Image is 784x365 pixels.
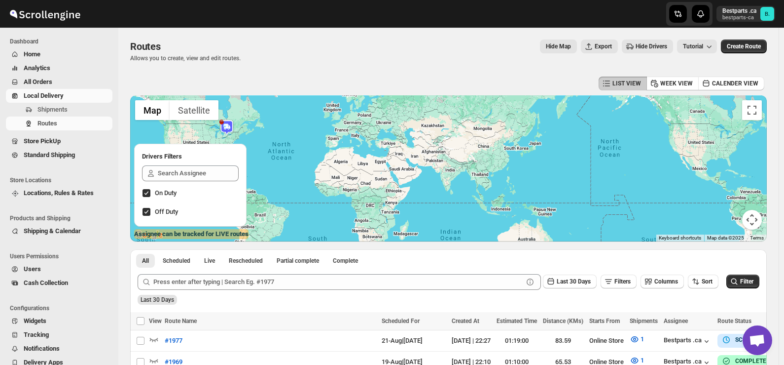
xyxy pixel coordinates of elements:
[141,296,174,303] span: Last 30 Days
[149,318,162,324] span: View
[677,40,717,53] button: Tutorial
[24,189,94,197] span: Locations, Rules & Rates
[702,278,713,285] span: Sort
[735,358,766,365] b: COMPLETE
[37,106,68,113] span: Shipments
[452,336,491,346] div: [DATE] | 22:27
[497,336,537,346] div: 01:19:00
[726,275,759,288] button: Filter
[589,318,620,324] span: Starts From
[742,210,762,230] button: Map camera controls
[6,314,112,328] button: Widgets
[6,342,112,356] button: Notifications
[204,257,215,265] span: Live
[6,276,112,290] button: Cash Collection
[24,317,46,324] span: Widgets
[543,318,583,324] span: Distance (KMs)
[664,318,688,324] span: Assignee
[712,80,758,87] span: CALENDER VIEW
[133,229,165,242] img: Google
[683,43,703,50] span: Tutorial
[760,7,774,21] span: Bestparts .ca
[641,357,644,364] span: 1
[641,275,684,288] button: Columns
[134,229,249,239] label: Assignee can be tracked for LIVE routes
[6,224,112,238] button: Shipping & Calendar
[155,189,177,197] span: On Duty
[716,6,775,22] button: User menu
[24,279,68,286] span: Cash Collection
[24,227,81,235] span: Shipping & Calendar
[636,42,667,50] span: Hide Drivers
[170,100,218,120] button: Show satellite imagery
[153,274,523,290] input: Press enter after typing | Search Eg. #1977
[229,257,263,265] span: Rescheduled
[135,100,170,120] button: Show street map
[159,333,188,349] button: #1977
[6,328,112,342] button: Tracking
[641,335,644,343] span: 1
[601,275,637,288] button: Filters
[10,38,113,45] span: Dashboard
[142,257,149,265] span: All
[165,318,197,324] span: Route Name
[646,77,699,90] button: WEEK VIEW
[163,257,190,265] span: Scheduled
[6,117,112,130] button: Routes
[664,336,712,346] div: Bestparts .ca
[24,151,75,159] span: Standard Shipping
[750,235,764,241] a: Terms
[133,229,165,242] a: Open this area in Google Maps (opens a new window)
[599,77,647,90] button: LIST VIEW
[546,42,571,50] span: Hide Map
[581,40,618,53] button: Export
[543,336,583,346] div: 83.59
[6,186,112,200] button: Locations, Rules & Rates
[24,265,41,273] span: Users
[165,336,182,346] span: #1977
[707,235,744,241] span: Map data ©2025
[742,100,762,120] button: Toggle fullscreen view
[24,92,64,99] span: Local Delivery
[659,235,701,242] button: Keyboard shortcuts
[740,278,753,285] span: Filter
[10,252,113,260] span: Users Permissions
[698,77,764,90] button: CALENDER VIEW
[497,318,537,324] span: Estimated Time
[6,262,112,276] button: Users
[24,137,61,145] span: Store PickUp
[6,47,112,61] button: Home
[24,345,60,352] span: Notifications
[136,254,155,268] button: All routes
[622,40,673,53] button: Hide Drivers
[333,257,358,265] span: Complete
[6,103,112,117] button: Shipments
[8,1,82,26] img: ScrollEngine
[688,275,718,288] button: Sort
[765,11,770,17] text: B.
[595,42,612,50] span: Export
[277,257,319,265] span: Partial complete
[382,318,420,324] span: Scheduled For
[624,331,650,347] button: 1
[24,64,50,72] span: Analytics
[630,318,658,324] span: Shipments
[589,336,624,346] div: Online Store
[722,15,756,21] p: bestparts-ca
[735,336,769,343] b: SCHEDULED
[543,275,597,288] button: Last 30 Days
[721,40,767,53] button: Create Route
[717,318,751,324] span: Route Status
[158,165,239,181] input: Search Assignee
[130,54,241,62] p: Allows you to create, view and edit routes.
[382,337,423,344] span: 21-Aug | [DATE]
[24,50,40,58] span: Home
[130,41,161,52] span: Routes
[721,335,769,345] button: SCHEDULED
[727,42,761,50] span: Create Route
[10,176,113,184] span: Store Locations
[722,7,756,15] p: Bestparts .ca
[660,80,693,87] span: WEEK VIEW
[557,278,591,285] span: Last 30 Days
[612,80,641,87] span: LIST VIEW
